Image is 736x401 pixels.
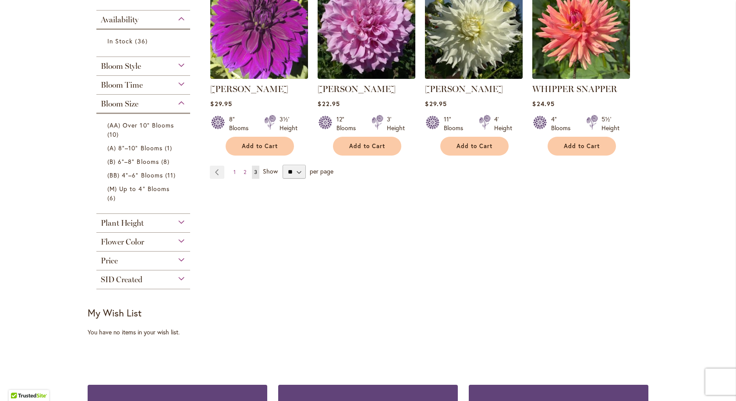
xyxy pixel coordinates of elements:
[161,157,172,166] span: 8
[107,157,181,166] a: (B) 6"–8" Blooms 8
[165,143,174,153] span: 1
[234,169,236,175] span: 1
[564,142,600,150] span: Add to Cart
[101,80,143,90] span: Bloom Time
[107,36,181,46] a: In Stock 36
[107,170,181,180] a: (BB) 4"–6" Blooms 11
[107,143,181,153] a: (A) 8"–10" Blooms 1
[107,121,174,129] span: (AA) Over 10" Blooms
[101,218,144,228] span: Plant Height
[107,193,118,202] span: 6
[254,169,257,175] span: 3
[425,72,523,81] a: Walter Hardisty
[210,99,232,108] span: $29.95
[280,115,297,132] div: 3½' Height
[107,171,163,179] span: (BB) 4"–6" Blooms
[101,15,138,25] span: Availability
[88,306,142,319] strong: My Wish List
[456,142,492,150] span: Add to Cart
[318,99,340,108] span: $22.95
[425,99,446,108] span: $29.95
[263,167,278,175] span: Show
[229,115,254,132] div: 8" Blooms
[602,115,619,132] div: 5½' Height
[101,237,144,247] span: Flower Color
[101,61,141,71] span: Bloom Style
[242,142,278,150] span: Add to Cart
[318,84,396,94] a: [PERSON_NAME]
[241,166,248,179] a: 2
[387,115,405,132] div: 3' Height
[318,72,415,81] a: Vera Seyfang
[310,167,333,175] span: per page
[101,275,142,284] span: SID Created
[532,84,617,94] a: WHIPPER SNAPPER
[333,137,401,156] button: Add to Cart
[88,328,205,337] div: You have no items in your wish list.
[494,115,512,132] div: 4' Height
[135,36,149,46] span: 36
[551,115,576,132] div: 4" Blooms
[107,130,121,139] span: 10
[349,142,385,150] span: Add to Cart
[548,137,616,156] button: Add to Cart
[532,72,630,81] a: WHIPPER SNAPPER
[107,157,159,166] span: (B) 6"–8" Blooms
[425,84,503,94] a: [PERSON_NAME]
[210,84,288,94] a: [PERSON_NAME]
[107,37,133,45] span: In Stock
[101,99,138,109] span: Bloom Size
[231,166,238,179] a: 1
[107,184,181,202] a: (M) Up to 4" Blooms 6
[165,170,178,180] span: 11
[336,115,361,132] div: 12" Blooms
[107,185,170,193] span: (M) Up to 4" Blooms
[440,137,509,156] button: Add to Cart
[101,256,118,266] span: Price
[226,137,294,156] button: Add to Cart
[532,99,554,108] span: $24.95
[210,72,308,81] a: Thomas Edison
[244,169,246,175] span: 2
[444,115,468,132] div: 11" Blooms
[107,144,163,152] span: (A) 8"–10" Blooms
[7,370,31,394] iframe: Launch Accessibility Center
[107,121,181,139] a: (AA) Over 10" Blooms 10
